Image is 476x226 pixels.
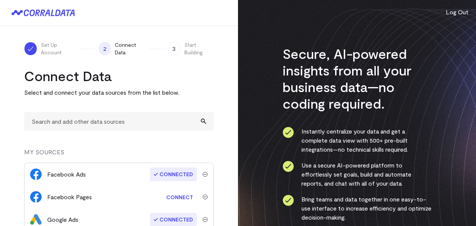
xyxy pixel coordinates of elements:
[47,215,78,224] div: Google Ads
[30,168,42,180] img: facebook_ads-56946ca1.svg
[24,88,214,97] p: Select and connect your data sources from the list below.
[99,42,111,55] span: 2
[202,217,208,222] img: trash-40e54a27.svg
[24,148,214,163] div: MY SOURCES
[283,161,432,188] li: Use a secure AI-powered platform to effortlessly set goals, build and automate reports, and chat ...
[202,194,208,200] img: trash-40e54a27.svg
[47,170,86,179] div: Facebook Ads
[283,195,294,206] img: ico-check-circle-4b19435c.svg
[30,191,42,203] img: facebook_pages-56946ca1.svg
[162,190,197,204] a: Connect
[283,195,432,222] li: Bring teams and data together in one easy-to-use interface to increase efficiency and optimize de...
[47,192,92,201] div: Facebook Pages
[150,168,197,181] span: Connected
[283,161,294,172] img: ico-check-circle-4b19435c.svg
[283,127,294,138] img: ico-check-circle-4b19435c.svg
[24,112,214,131] input: Search and add other data sources
[30,214,42,226] img: google_ads-c8121f33.png
[24,68,214,84] h2: Connect Data
[115,41,146,56] span: Connect Data
[283,45,432,112] h3: Secure, AI-powered insights from all your business data—no coding required.
[446,8,468,17] button: Log Out
[168,42,181,55] span: 3
[202,172,208,177] img: trash-40e54a27.svg
[184,41,214,56] span: Start Building
[283,127,432,154] li: Instantly centralize your data and get a complete data view with 500+ pre-built integrations—no t...
[27,45,34,52] img: ico-check-white-5ff98cb1.svg
[41,41,77,56] span: Set Up Account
